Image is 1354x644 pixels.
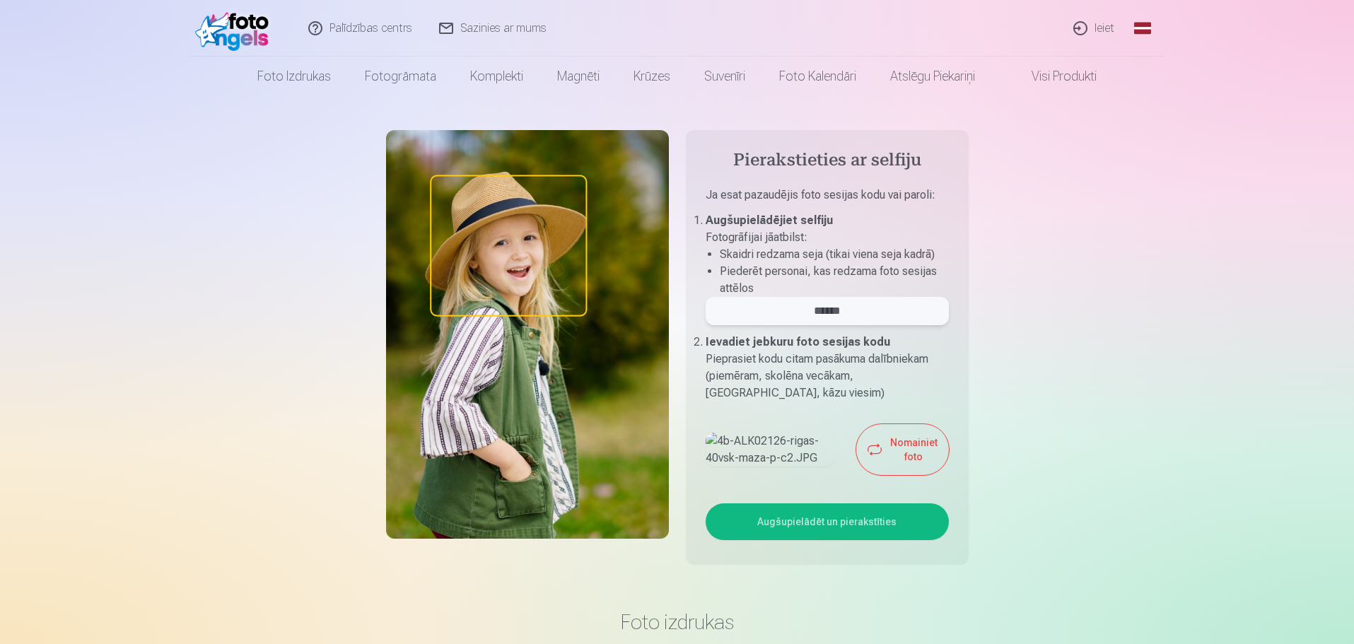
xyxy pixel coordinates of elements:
[276,609,1079,635] h3: Foto izdrukas
[706,187,949,212] p: Ja esat pazaudējis foto sesijas kodu vai paroli :
[195,6,276,51] img: /fa1
[706,213,833,227] b: Augšupielādējiet selfiju
[706,433,834,467] img: 4b-ALK02126-rigas-40vsk-maza-p-c2.JPG
[720,246,949,263] li: Skaidri redzama seja (tikai viena seja kadrā)
[706,335,890,349] b: Ievadiet jebkuru foto sesijas kodu
[687,57,762,96] a: Suvenīri
[453,57,540,96] a: Komplekti
[540,57,617,96] a: Magnēti
[720,263,949,297] li: Piederēt personai, kas redzama foto sesijas attēlos
[706,150,949,172] h4: Pierakstieties ar selfiju
[706,503,949,540] button: Augšupielādēt un pierakstīties
[992,57,1114,96] a: Visi produkti
[762,57,873,96] a: Foto kalendāri
[706,229,949,246] p: Fotogrāfijai jāatbilst :
[240,57,348,96] a: Foto izdrukas
[348,57,453,96] a: Fotogrāmata
[856,424,949,475] button: Nomainiet foto
[706,351,949,402] p: Pieprasiet kodu citam pasākuma dalībniekam (piemēram, skolēna vecākam, [GEOGRAPHIC_DATA], kāzu vi...
[617,57,687,96] a: Krūzes
[873,57,992,96] a: Atslēgu piekariņi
